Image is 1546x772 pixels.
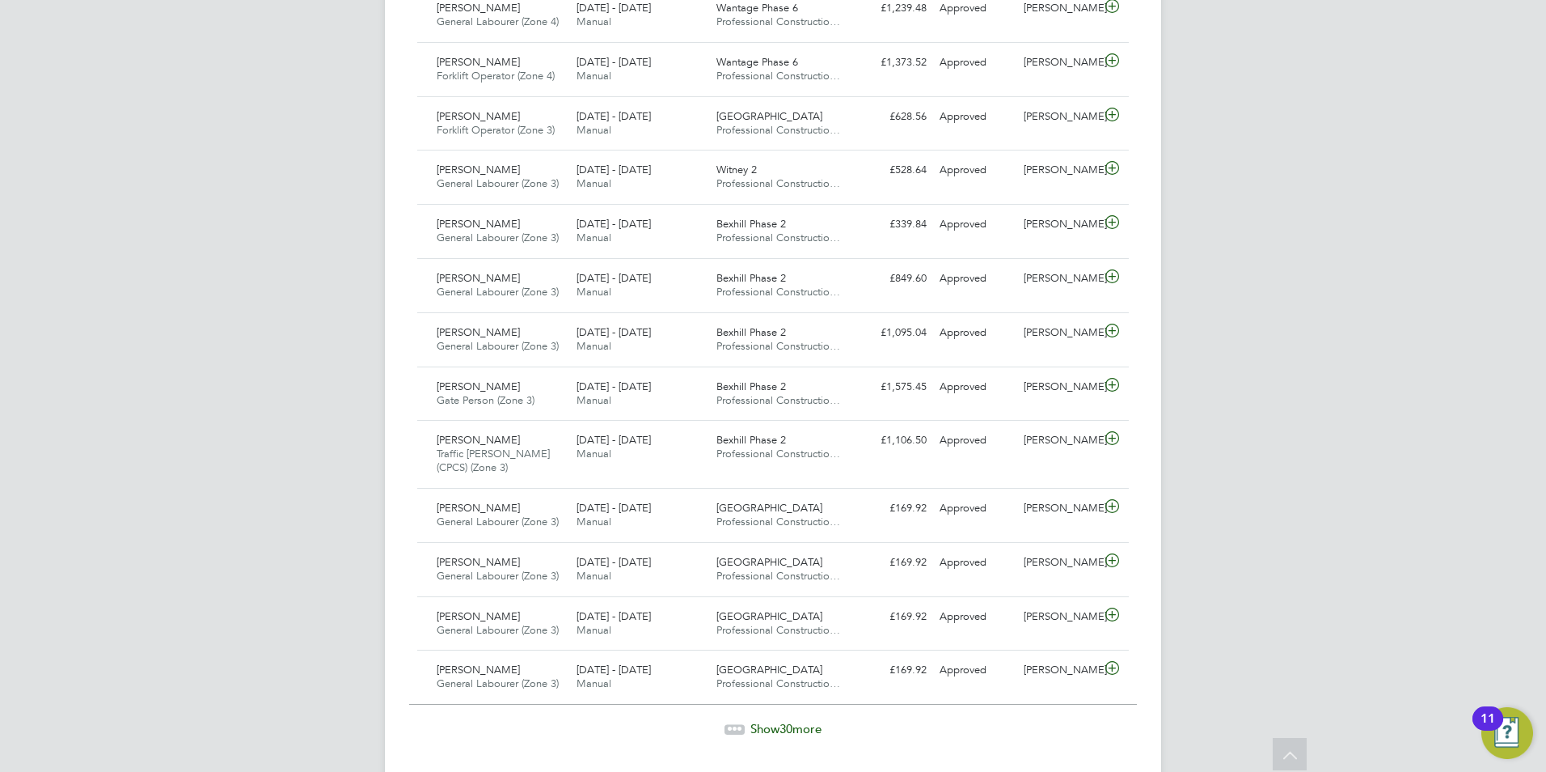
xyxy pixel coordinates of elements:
[933,374,1017,401] div: Approved
[1017,320,1101,346] div: [PERSON_NAME]
[716,393,840,407] span: Professional Constructio…
[577,217,651,231] span: [DATE] - [DATE]
[933,427,1017,454] div: Approved
[437,663,520,677] span: [PERSON_NAME]
[716,380,786,393] span: Bexhill Phase 2
[849,427,933,454] div: £1,106.50
[849,495,933,522] div: £169.92
[933,211,1017,238] div: Approved
[577,123,611,137] span: Manual
[437,231,559,244] span: General Labourer (Zone 3)
[716,325,786,339] span: Bexhill Phase 2
[933,549,1017,576] div: Approved
[716,163,757,176] span: Witney 2
[716,69,840,83] span: Professional Constructio…
[933,657,1017,684] div: Approved
[437,55,520,69] span: [PERSON_NAME]
[577,663,651,677] span: [DATE] - [DATE]
[577,109,651,123] span: [DATE] - [DATE]
[849,374,933,401] div: £1,575.45
[1017,265,1101,292] div: [PERSON_NAME]
[1017,157,1101,184] div: [PERSON_NAME]
[437,69,555,83] span: Forklift Operator (Zone 4)
[716,339,840,353] span: Professional Constructio…
[1017,549,1101,576] div: [PERSON_NAME]
[716,123,840,137] span: Professional Constructio…
[577,609,651,623] span: [DATE] - [DATE]
[716,271,786,285] span: Bexhill Phase 2
[1017,495,1101,522] div: [PERSON_NAME]
[577,271,651,285] span: [DATE] - [DATE]
[437,163,520,176] span: [PERSON_NAME]
[716,663,822,677] span: [GEOGRAPHIC_DATA]
[437,325,520,339] span: [PERSON_NAME]
[716,515,840,528] span: Professional Constructio…
[437,433,520,447] span: [PERSON_NAME]
[716,109,822,123] span: [GEOGRAPHIC_DATA]
[577,231,611,244] span: Manual
[577,555,651,569] span: [DATE] - [DATE]
[577,285,611,299] span: Manual
[933,604,1017,630] div: Approved
[577,623,611,637] span: Manual
[849,657,933,684] div: £169.92
[849,157,933,184] div: £528.64
[716,176,840,190] span: Professional Constructio…
[716,609,822,623] span: [GEOGRAPHIC_DATA]
[1017,374,1101,401] div: [PERSON_NAME]
[577,501,651,515] span: [DATE] - [DATE]
[437,285,559,299] span: General Labourer (Zone 3)
[577,325,651,339] span: [DATE] - [DATE]
[933,495,1017,522] div: Approved
[437,555,520,569] span: [PERSON_NAME]
[849,549,933,576] div: £169.92
[577,569,611,583] span: Manual
[933,265,1017,292] div: Approved
[933,104,1017,130] div: Approved
[716,1,798,15] span: Wantage Phase 6
[437,623,559,637] span: General Labourer (Zone 3)
[577,380,651,393] span: [DATE] - [DATE]
[577,176,611,190] span: Manual
[750,721,822,736] span: Show more
[779,721,792,736] span: 30
[577,515,611,528] span: Manual
[849,265,933,292] div: £849.60
[437,271,520,285] span: [PERSON_NAME]
[437,123,555,137] span: Forklift Operator (Zone 3)
[1017,211,1101,238] div: [PERSON_NAME]
[716,623,840,637] span: Professional Constructio…
[716,501,822,515] span: [GEOGRAPHIC_DATA]
[1481,719,1495,740] div: 11
[577,1,651,15] span: [DATE] - [DATE]
[849,604,933,630] div: £169.92
[1017,604,1101,630] div: [PERSON_NAME]
[437,380,520,393] span: [PERSON_NAME]
[716,677,840,690] span: Professional Constructio…
[437,217,520,231] span: [PERSON_NAME]
[849,211,933,238] div: £339.84
[1481,707,1533,759] button: Open Resource Center, 11 new notifications
[716,15,840,28] span: Professional Constructio…
[716,433,786,447] span: Bexhill Phase 2
[437,109,520,123] span: [PERSON_NAME]
[577,15,611,28] span: Manual
[716,555,822,569] span: [GEOGRAPHIC_DATA]
[849,320,933,346] div: £1,095.04
[437,569,559,583] span: General Labourer (Zone 3)
[437,339,559,353] span: General Labourer (Zone 3)
[1017,427,1101,454] div: [PERSON_NAME]
[437,15,559,28] span: General Labourer (Zone 4)
[577,447,611,460] span: Manual
[437,501,520,515] span: [PERSON_NAME]
[577,163,651,176] span: [DATE] - [DATE]
[716,217,786,231] span: Bexhill Phase 2
[437,515,559,528] span: General Labourer (Zone 3)
[437,176,559,190] span: General Labourer (Zone 3)
[716,569,840,583] span: Professional Constructio…
[577,433,651,447] span: [DATE] - [DATE]
[849,49,933,76] div: £1,373.52
[933,49,1017,76] div: Approved
[437,1,520,15] span: [PERSON_NAME]
[1017,657,1101,684] div: [PERSON_NAME]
